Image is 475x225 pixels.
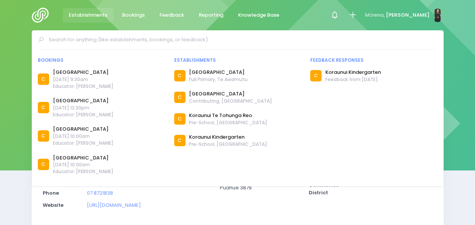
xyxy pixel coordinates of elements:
a: Bookings [116,8,151,23]
span: Feedback from [DATE] [325,76,381,83]
a: [GEOGRAPHIC_DATA] [53,97,113,105]
a: [GEOGRAPHIC_DATA] [189,90,272,98]
div: C [174,113,186,125]
span: Educator: [PERSON_NAME] [53,140,113,147]
span: Educator: [PERSON_NAME] [53,83,113,90]
div: C [38,159,49,170]
span: Establishments [69,11,107,19]
div: C [174,135,186,146]
div: C [310,70,322,81]
span: Feedback [159,11,184,19]
span: Bookings [122,11,145,19]
span: [DATE] 12:30pm [53,105,113,111]
a: Reporting [193,8,230,23]
a: [URL][DOMAIN_NAME] [87,202,141,209]
div: C [174,70,186,81]
div: Feedback responses [310,57,437,64]
span: Reporting [199,11,223,19]
div: C [174,92,186,103]
div: C [38,102,49,113]
span: Mōrena, [365,11,385,19]
div: Establishments [174,57,301,64]
input: Search for anything (like establishments, bookings, or feedback) [49,34,433,45]
a: [GEOGRAPHIC_DATA] [189,69,248,76]
span: Pre-School, [GEOGRAPHIC_DATA] [189,141,267,148]
div: C [38,73,49,85]
span: Contributing, [GEOGRAPHIC_DATA] [189,98,272,105]
span: [DATE] 9:30am [53,76,113,83]
img: N [435,9,441,22]
div: Bookings [38,57,165,64]
span: [PERSON_NAME] [386,11,430,19]
span: [DATE] 10:00am [53,133,113,140]
a: [GEOGRAPHIC_DATA] [53,69,113,76]
a: [GEOGRAPHIC_DATA] [53,125,113,133]
a: Koraunui Te Tohunga Reo [189,112,267,119]
span: Full Primary, Te Awamutu [189,76,248,83]
span: Educator: [PERSON_NAME] [53,111,113,118]
span: Knowledge Base [238,11,279,19]
a: 07 8721838 [87,189,113,197]
strong: Website [43,202,63,209]
a: [GEOGRAPHIC_DATA] [53,154,113,162]
div: C [38,130,49,142]
a: Establishments [63,8,114,23]
a: Koraunui Kindergarten [189,133,267,141]
a: Feedback [153,8,190,23]
span: [DATE] 10:00am [53,161,113,168]
span: Pre-School, [GEOGRAPHIC_DATA] [189,119,267,126]
img: Logo [32,8,53,23]
a: Knowledge Base [232,8,286,23]
strong: Area Committee District [309,174,339,196]
strong: Phone [43,189,59,197]
a: Koraunui Kindergarten [325,69,381,76]
span: Educator: [PERSON_NAME] [53,168,113,175]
